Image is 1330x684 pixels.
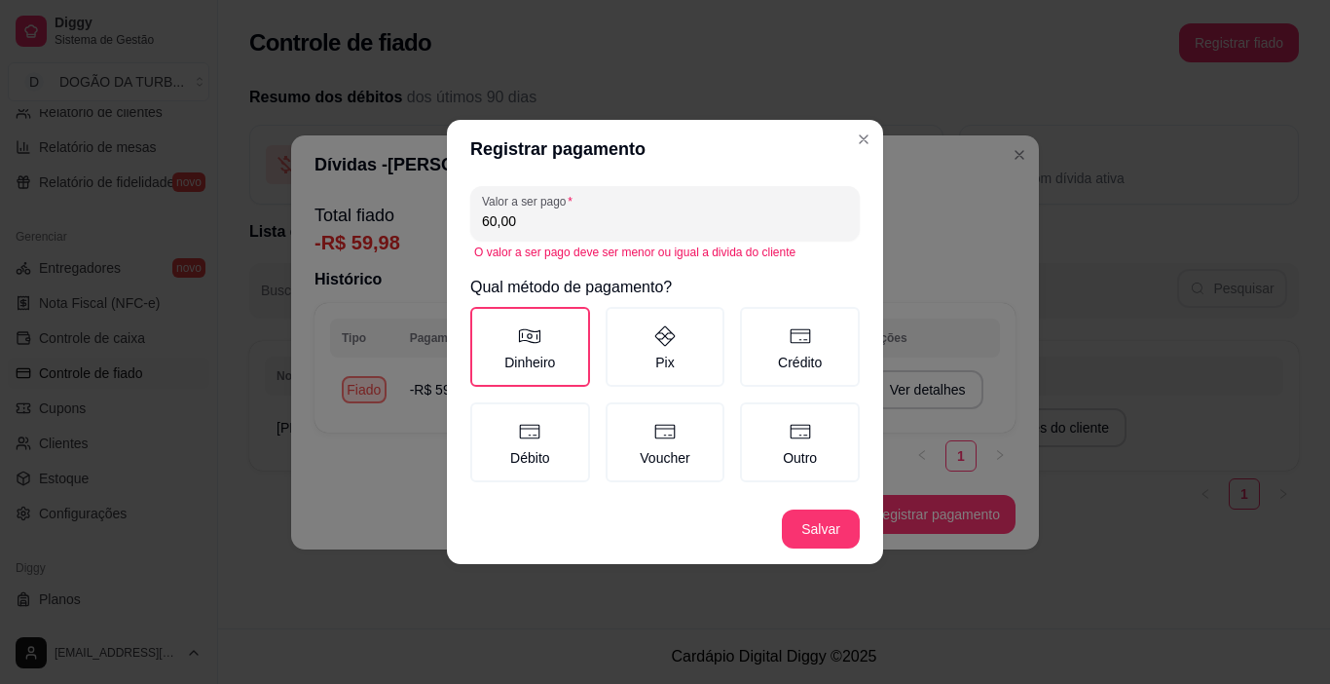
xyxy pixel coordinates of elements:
input: Valor a ser pago [482,211,848,231]
header: Registrar pagamento [447,120,883,178]
label: Voucher [606,402,725,482]
label: Dinheiro [470,307,590,387]
button: Close [848,124,879,155]
label: Valor a ser pago [482,193,579,209]
label: Pix [606,307,725,387]
label: Crédito [740,307,860,387]
label: Débito [470,402,590,482]
label: Outro [740,402,860,482]
button: Salvar [782,510,860,549]
div: O valor a ser pago deve ser menor ou igual a divida do cliente [474,245,856,260]
h2: Qual método de pagamento? [470,276,860,299]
